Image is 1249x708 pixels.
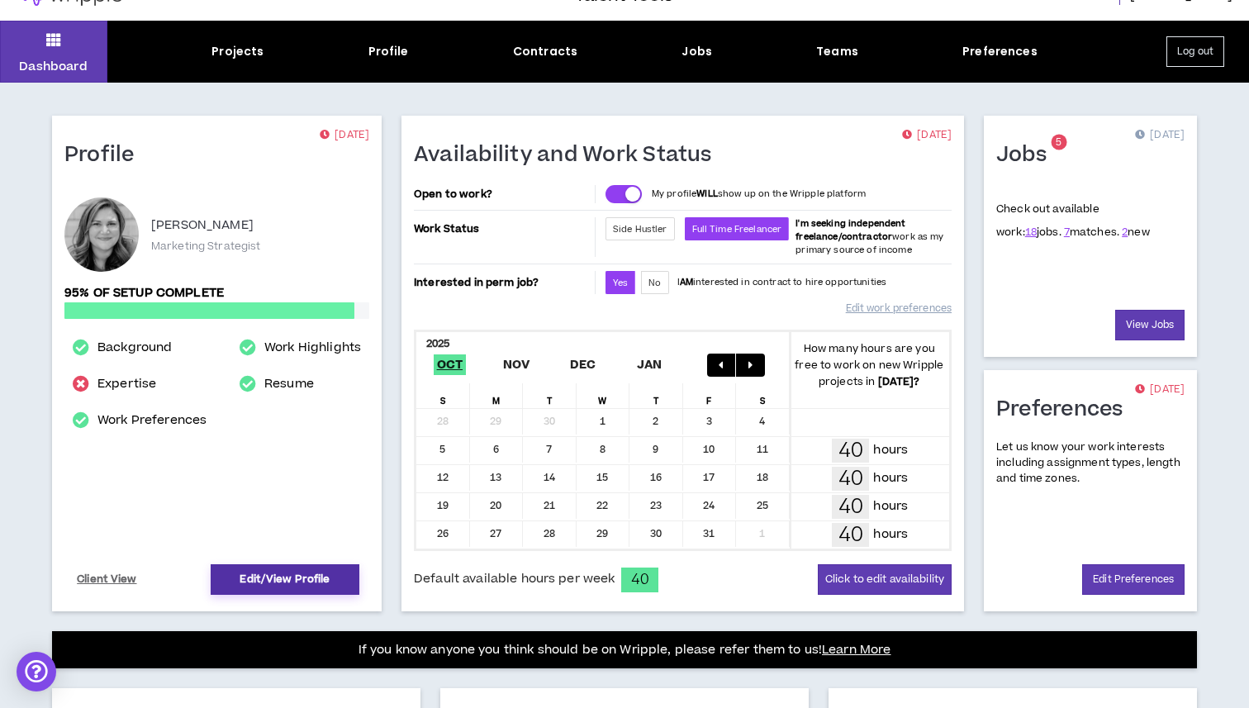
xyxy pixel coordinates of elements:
p: [DATE] [902,127,952,144]
p: Open to work? [414,188,591,201]
sup: 5 [1051,135,1066,150]
h1: Availability and Work Status [414,142,724,169]
p: [DATE] [1135,127,1185,144]
p: Work Status [414,217,591,240]
p: If you know anyone you think should be on Wripple, please refer them to us! [359,640,891,660]
p: [DATE] [320,127,369,144]
p: Dashboard [19,58,88,75]
p: hours [873,469,908,487]
p: I interested in contract to hire opportunities [677,276,887,289]
h1: Jobs [996,142,1059,169]
p: My profile show up on the Wripple platform [652,188,866,201]
div: Preferences [962,43,1038,60]
a: Resume [264,374,314,394]
div: Profile [368,43,409,60]
div: Open Intercom Messenger [17,652,56,691]
p: How many hours are you free to work on new Wripple projects in [790,340,950,390]
a: Expertise [97,374,156,394]
b: 2025 [426,336,450,351]
div: Contracts [513,43,577,60]
div: T [523,383,577,408]
h1: Profile [64,142,147,169]
div: Jobs [681,43,712,60]
div: F [683,383,737,408]
div: Teams [816,43,858,60]
p: hours [873,441,908,459]
span: Oct [434,354,467,375]
a: 2 [1122,225,1128,240]
div: Projects [211,43,264,60]
a: Background [97,338,172,358]
p: Marketing Strategist [151,239,260,254]
span: Yes [613,277,628,289]
a: Work Highlights [264,338,361,358]
b: [DATE] ? [878,374,920,389]
a: Edit Preferences [1082,564,1185,595]
h1: Preferences [996,397,1136,423]
p: hours [873,497,908,516]
span: Dec [567,354,600,375]
span: No [648,277,661,289]
span: work as my primary source of income [795,217,943,256]
button: Click to edit availability [818,564,952,595]
strong: WILL [696,188,718,200]
p: Let us know your work interests including assignment types, length and time zones. [996,440,1185,487]
a: Learn More [822,641,890,658]
a: Edit work preferences [846,294,952,323]
span: jobs. [1025,225,1061,240]
a: View Jobs [1115,310,1185,340]
span: Default available hours per week [414,570,615,588]
p: 95% of setup complete [64,284,369,302]
b: I'm seeking independent freelance/contractor [795,217,905,243]
div: W [577,383,630,408]
p: hours [873,525,908,544]
span: Jan [634,354,666,375]
div: T [629,383,683,408]
a: Edit/View Profile [211,564,359,595]
p: [PERSON_NAME] [151,216,254,235]
a: 7 [1064,225,1070,240]
div: S [736,383,790,408]
div: M [470,383,524,408]
div: Sarah A. [64,197,139,272]
a: Work Preferences [97,411,207,430]
p: Check out available work: [996,202,1150,240]
a: Client View [74,565,140,594]
button: Log out [1166,36,1224,67]
span: Side Hustler [613,223,667,235]
strong: AM [680,276,693,288]
span: 5 [1056,135,1061,150]
a: 18 [1025,225,1037,240]
span: new [1122,225,1150,240]
p: Interested in perm job? [414,271,591,294]
span: matches. [1064,225,1119,240]
span: Nov [500,354,534,375]
p: [DATE] [1135,382,1185,398]
div: S [416,383,470,408]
